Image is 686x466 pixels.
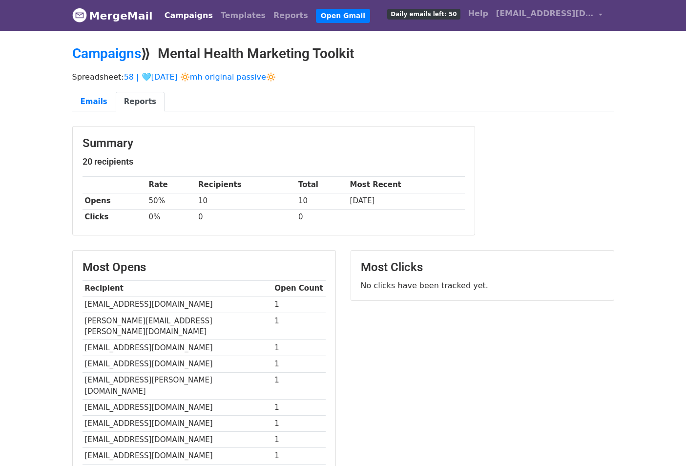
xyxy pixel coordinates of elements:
iframe: Chat Widget [637,419,686,466]
td: 0 [296,209,348,225]
th: Opens [83,193,146,209]
td: 10 [296,193,348,209]
h3: Summary [83,136,465,150]
td: 1 [272,448,326,464]
td: 1 [272,372,326,400]
th: Recipients [196,177,296,193]
p: No clicks have been tracked yet. [361,280,604,291]
h2: ⟫ Mental Health Marketing Toolkit [72,45,614,62]
h5: 20 recipients [83,156,465,167]
td: [EMAIL_ADDRESS][DOMAIN_NAME] [83,400,272,416]
th: Total [296,177,348,193]
td: 1 [272,432,326,448]
th: Clicks [83,209,146,225]
a: [EMAIL_ADDRESS][DOMAIN_NAME] [492,4,606,27]
a: Daily emails left: 50 [383,4,464,23]
td: 1 [272,340,326,356]
td: [EMAIL_ADDRESS][DOMAIN_NAME] [83,340,272,356]
a: Campaigns [161,6,217,25]
a: Reports [116,92,165,112]
td: 1 [272,416,326,432]
a: 58 | 🩵[DATE] 🔆mh original passive🔆 [124,72,276,82]
td: 1 [272,400,326,416]
td: [EMAIL_ADDRESS][DOMAIN_NAME] [83,416,272,432]
td: [EMAIL_ADDRESS][DOMAIN_NAME] [83,448,272,464]
a: Campaigns [72,45,141,62]
h3: Most Clicks [361,260,604,275]
a: Help [464,4,492,23]
td: [EMAIL_ADDRESS][DOMAIN_NAME] [83,356,272,372]
td: [EMAIL_ADDRESS][DOMAIN_NAME] [83,432,272,448]
h3: Most Opens [83,260,326,275]
a: Open Gmail [316,9,370,23]
th: Most Recent [348,177,465,193]
td: 1 [272,356,326,372]
p: Spreadsheet: [72,72,614,82]
img: MergeMail logo [72,8,87,22]
td: 1 [272,313,326,340]
td: 10 [196,193,296,209]
td: [DATE] [348,193,465,209]
a: Templates [217,6,270,25]
td: [EMAIL_ADDRESS][DOMAIN_NAME] [83,297,272,313]
th: Open Count [272,280,326,297]
span: [EMAIL_ADDRESS][DOMAIN_NAME] [496,8,594,20]
a: Emails [72,92,116,112]
td: [PERSON_NAME][EMAIL_ADDRESS][PERSON_NAME][DOMAIN_NAME] [83,313,272,340]
td: 50% [146,193,196,209]
th: Recipient [83,280,272,297]
a: Reports [270,6,312,25]
td: 0% [146,209,196,225]
span: Daily emails left: 50 [387,9,460,20]
th: Rate [146,177,196,193]
td: 1 [272,297,326,313]
td: [EMAIL_ADDRESS][PERSON_NAME][DOMAIN_NAME] [83,372,272,400]
a: MergeMail [72,5,153,26]
td: 0 [196,209,296,225]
